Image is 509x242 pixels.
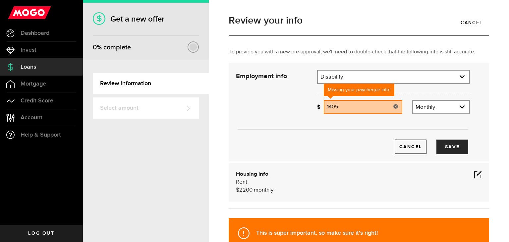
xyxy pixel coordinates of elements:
strong: This is super important, so make sure it's right! [256,229,378,236]
span: Loans [21,64,36,70]
div: % complete [93,41,131,53]
a: expand select [318,71,469,83]
span: 0 [93,43,97,51]
span: Dashboard [21,30,49,36]
span: Invest [21,47,36,53]
a: Select amount [93,97,199,119]
a: Review information [93,73,209,94]
button: Open LiveChat chat widget [5,3,25,23]
span: 2200 [239,187,253,193]
b: Housing info [236,171,268,177]
div: Missing your paycheque info! [324,84,394,96]
a: Cancel [454,16,489,30]
h1: Review your info [229,16,489,26]
strong: Employment info [236,73,287,80]
span: Account [21,115,42,121]
span: Help & Support [21,132,61,138]
a: expand select [413,101,469,113]
p: To provide you with a new pre-approval, we'll need to double-check that the following info is sti... [229,48,489,56]
span: Rent [236,179,247,185]
button: Cancel [395,140,426,154]
button: Save [436,140,468,154]
span: $ [236,187,239,193]
h1: Get a new offer [93,14,199,24]
span: monthly [254,187,273,193]
span: Credit Score [21,98,53,104]
span: Mortgage [21,81,46,87]
span: Log out [28,231,54,236]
